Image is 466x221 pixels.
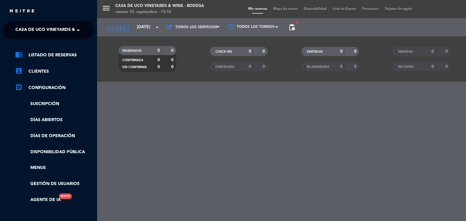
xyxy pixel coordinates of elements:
span: pending_actions [288,24,295,31]
span: fiber_manual_record [295,20,299,24]
i: settings_applications [15,84,22,91]
a: Configuración [15,84,94,91]
i: account_box [15,67,22,74]
img: MEITRE [9,9,35,14]
a: Días abiertos [15,117,94,124]
i: chrome_reader_mode [15,51,22,58]
a: Días de Operación [15,133,94,140]
a: chrome_reader_modeListado de Reservas [15,51,94,59]
span: Casa de Uco Vineyards & Wine - Bodega [15,24,110,37]
div: Nuevo [59,193,72,199]
a: account_boxClientes [15,68,94,75]
a: Menus [15,164,94,171]
a: Gestión de usuarios [15,180,94,187]
a: Suscripción [15,101,94,107]
a: Agente de IANuevo [15,196,61,203]
a: Disponibilidad pública [15,149,94,156]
